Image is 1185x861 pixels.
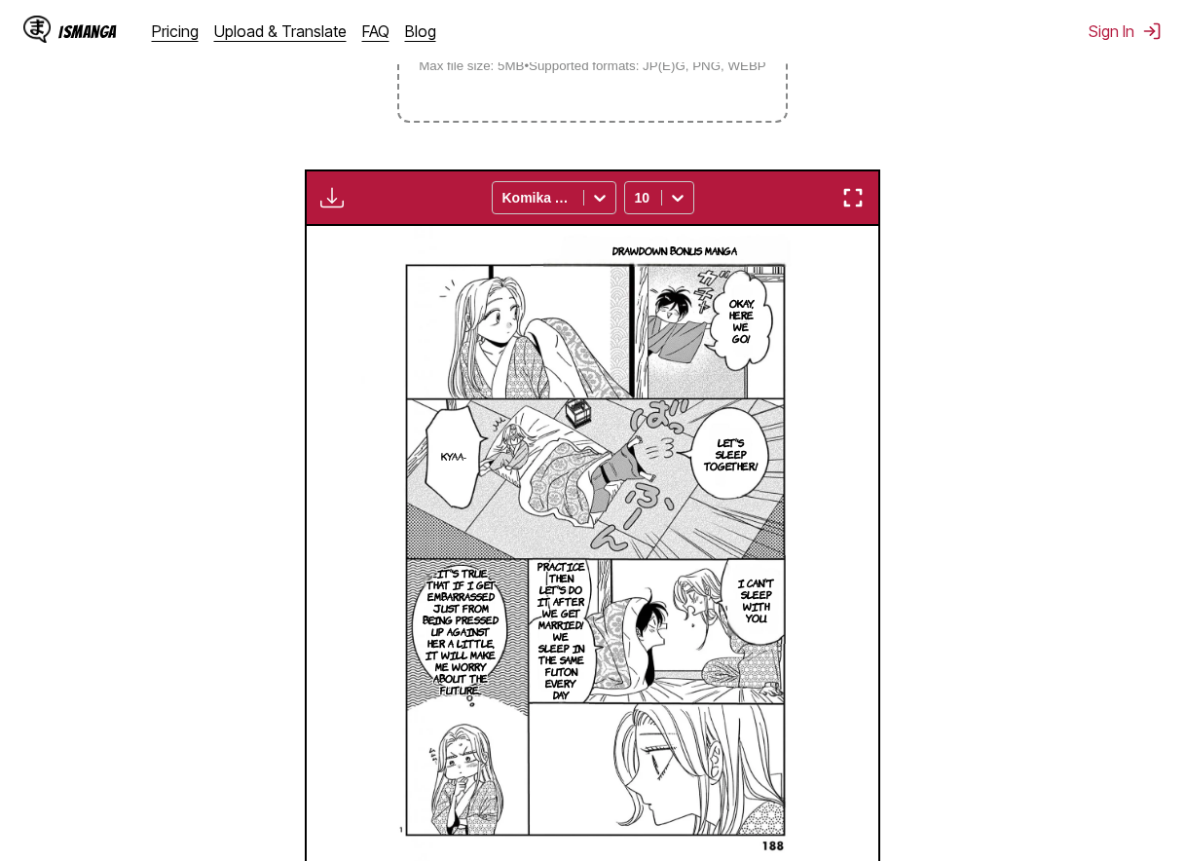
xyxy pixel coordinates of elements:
img: Download translated images [320,186,344,209]
p: Let's sleep together! [700,432,761,475]
img: Sign out [1142,21,1162,41]
small: Max file size: 5MB • Supported formats: JP(E)G, PNG, WEBP [403,58,782,73]
div: IsManga [58,22,117,41]
img: Enter fullscreen [841,186,865,209]
a: IsManga LogoIsManga [23,16,152,47]
a: FAQ [362,21,389,41]
p: ...It's true that if I get embarrassed just from being pressed up against her a little, it will m... [418,563,503,699]
a: Upload & Translate [214,21,347,41]
p: Okay, here we go! [725,293,758,348]
a: Pricing [152,21,199,41]
p: I can't sleep with you. [727,573,786,627]
img: IsManga Logo [23,16,51,43]
p: Practice then Let's do it after we get married! We sleep in the same futon every day [533,556,588,704]
a: Blog [405,21,436,41]
button: Sign In [1089,21,1162,41]
p: Kyaa- [437,446,470,466]
p: Drawdown bonus manga [609,241,741,260]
